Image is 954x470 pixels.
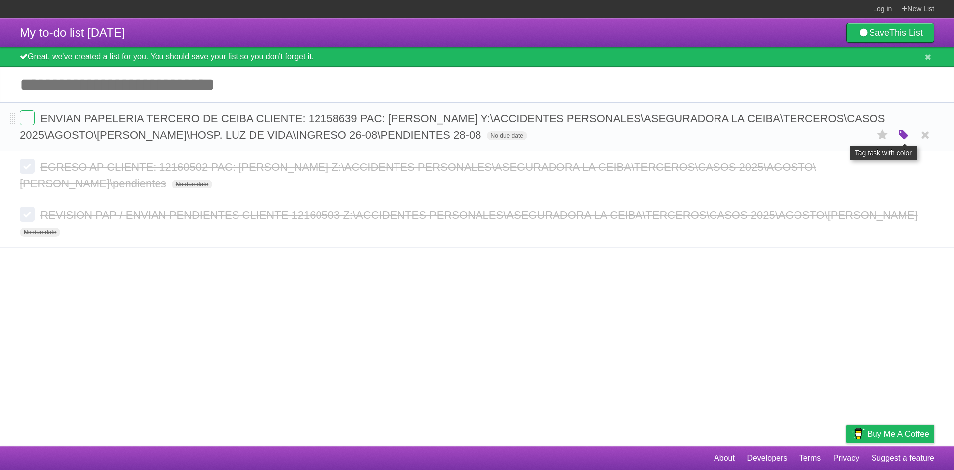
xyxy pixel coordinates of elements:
[20,112,885,141] span: ENVIAN PAPELERIA TERCERO DE CEIBA CLIENTE: 12158639 PAC: [PERSON_NAME] Y:\ACCIDENTES PERSONALES\A...
[874,127,892,143] label: Star task
[20,110,35,125] label: Done
[799,449,821,468] a: Terms
[889,28,923,38] b: This List
[20,228,60,237] span: No due date
[846,425,934,443] a: Buy me a coffee
[40,209,920,221] span: REVISION PAP / ENVIAN PENDIENTES CLIENTE 12160503 Z:\ACCIDENTES PERSONALES\ASEGURADORA LA CEIBA\T...
[851,425,865,442] img: Buy me a coffee
[846,23,934,43] a: SaveThis List
[20,207,35,222] label: Done
[20,26,125,39] span: My to-do list [DATE]
[714,449,735,468] a: About
[747,449,787,468] a: Developers
[487,131,527,140] span: No due date
[20,159,35,174] label: Done
[172,180,212,188] span: No due date
[20,161,816,189] span: EGRESO AP CLIENTE: 12160502 PAC: [PERSON_NAME] Z:\ACCIDENTES PERSONALES\ASEGURADORA LA CEIBA\TERC...
[872,449,934,468] a: Suggest a feature
[833,449,859,468] a: Privacy
[867,425,929,443] span: Buy me a coffee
